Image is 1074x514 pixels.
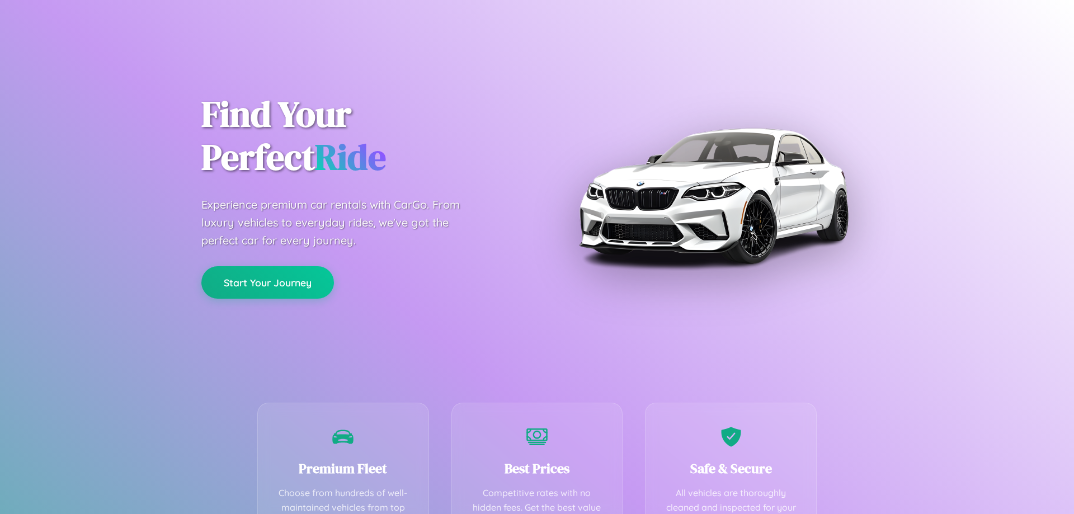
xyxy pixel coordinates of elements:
[662,459,799,478] h3: Safe & Secure
[201,266,334,299] button: Start Your Journey
[275,459,412,478] h3: Premium Fleet
[469,459,606,478] h3: Best Prices
[315,133,386,181] span: Ride
[201,93,520,179] h1: Find Your Perfect
[573,56,853,336] img: Premium BMW car rental vehicle
[201,196,481,249] p: Experience premium car rentals with CarGo. From luxury vehicles to everyday rides, we've got the ...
